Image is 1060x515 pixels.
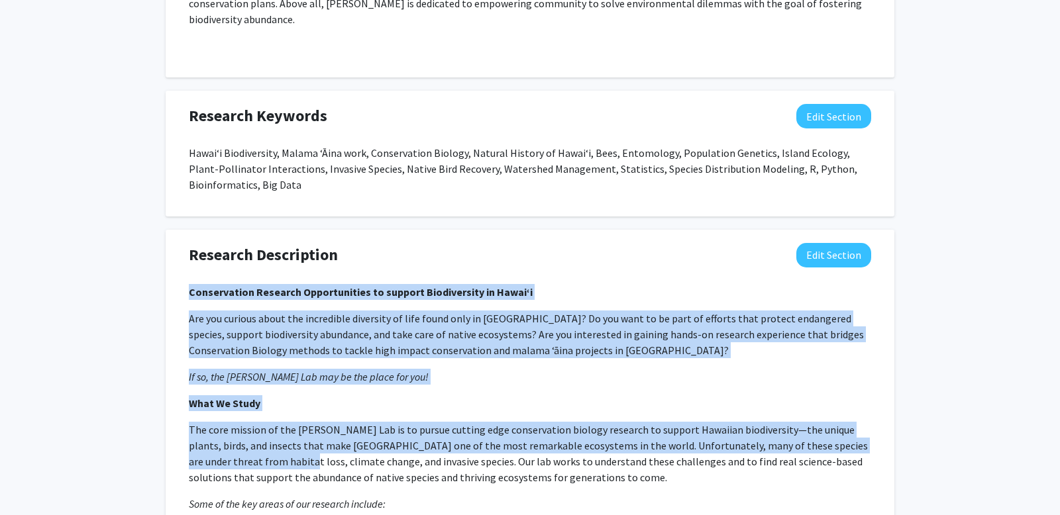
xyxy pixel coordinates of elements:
iframe: Chat [10,455,56,505]
em: If so, the [PERSON_NAME] Lab may be the place for you! [189,370,429,383]
span: Research Keywords [189,104,327,128]
span: Research Description [189,243,338,267]
strong: What We Study [189,397,260,410]
p: Hawaiʻi Biodiversity, Malama ʻĀina work, Conservation Biology, Natural History of Hawaiʻi, Bees, ... [189,145,871,193]
em: Some of the key areas of our research include: [189,497,386,510]
button: Edit Research Description [796,243,871,267]
p: Are you curious about the incredible diversity of life found only in [GEOGRAPHIC_DATA]? Do you wa... [189,310,871,358]
p: The core mission of the [PERSON_NAME] Lab is to pursue cutting edge conservation biology research... [189,422,871,485]
strong: Conservation Research Opportunities to support Biodiversity in Hawai‘i [189,285,533,299]
button: Edit Research Keywords [796,104,871,128]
